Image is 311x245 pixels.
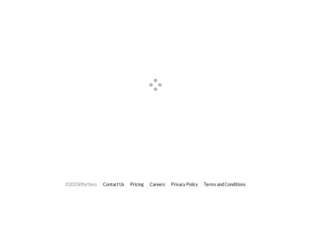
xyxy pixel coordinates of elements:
[130,182,144,187] a: Pricing
[103,182,124,187] a: Contact Us
[204,182,246,187] a: Terms and Conditions
[171,182,198,187] a: Privacy Policy
[150,182,165,187] a: Careers
[65,182,97,187] span: © 2025 Effortless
